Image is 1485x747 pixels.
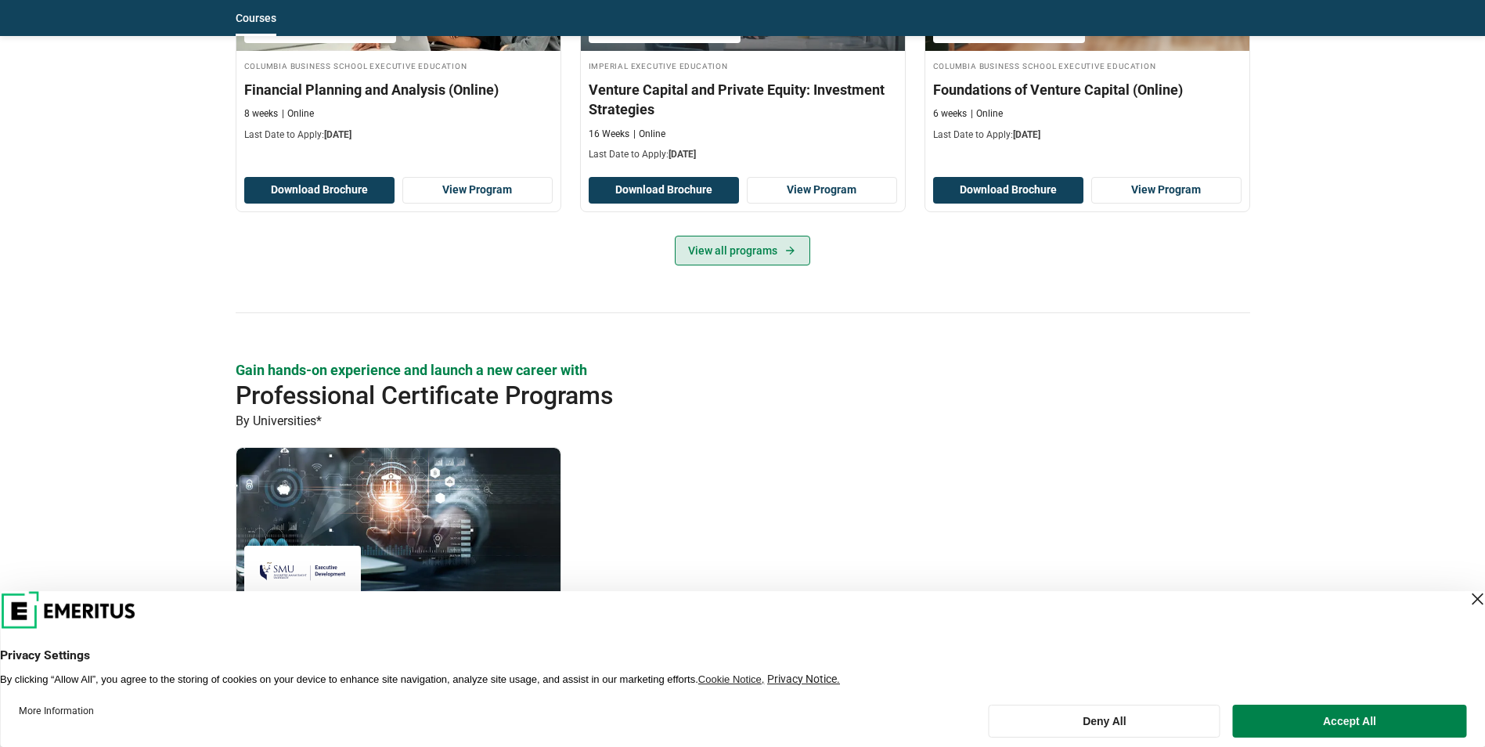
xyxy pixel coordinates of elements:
span: [DATE] [324,129,351,140]
p: By Universities* [236,411,1250,431]
img: Professional Certificate in Fintech Programme | Online Finance Course [236,448,560,604]
p: Last Date to Apply: [933,128,1242,142]
button: Download Brochure [933,177,1083,204]
p: 8 weeks [244,107,278,121]
h3: Venture Capital and Private Equity: Investment Strategies [589,80,897,119]
h4: Imperial Executive Education [589,59,897,72]
a: Finance Course by Singapore Management University - Singapore Management University Singapore Man... [236,448,560,682]
p: Last Date to Apply: [589,148,897,161]
a: View Program [1091,177,1242,204]
p: Last Date to Apply: [244,128,553,142]
h3: Foundations of Venture Capital (Online) [933,80,1242,99]
p: Gain hands-on experience and launch a new career with [236,360,1250,380]
h4: Columbia Business School Executive Education [244,59,553,72]
p: 16 Weeks [589,128,629,141]
p: Online [282,107,314,121]
h2: Professional Certificate Programs [236,380,1148,411]
span: [DATE] [669,149,696,160]
button: Download Brochure [589,177,739,204]
p: Online [633,128,665,141]
a: View all programs [675,236,810,265]
img: Singapore Management University [252,554,354,589]
h3: Financial Planning and Analysis (Online) [244,80,553,99]
p: 6 weeks [933,107,967,121]
p: Online [971,107,1003,121]
button: Download Brochure [244,177,395,204]
a: View Program [747,177,897,204]
span: [DATE] [1013,129,1040,140]
a: View Program [402,177,553,204]
h4: Columbia Business School Executive Education [933,59,1242,72]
